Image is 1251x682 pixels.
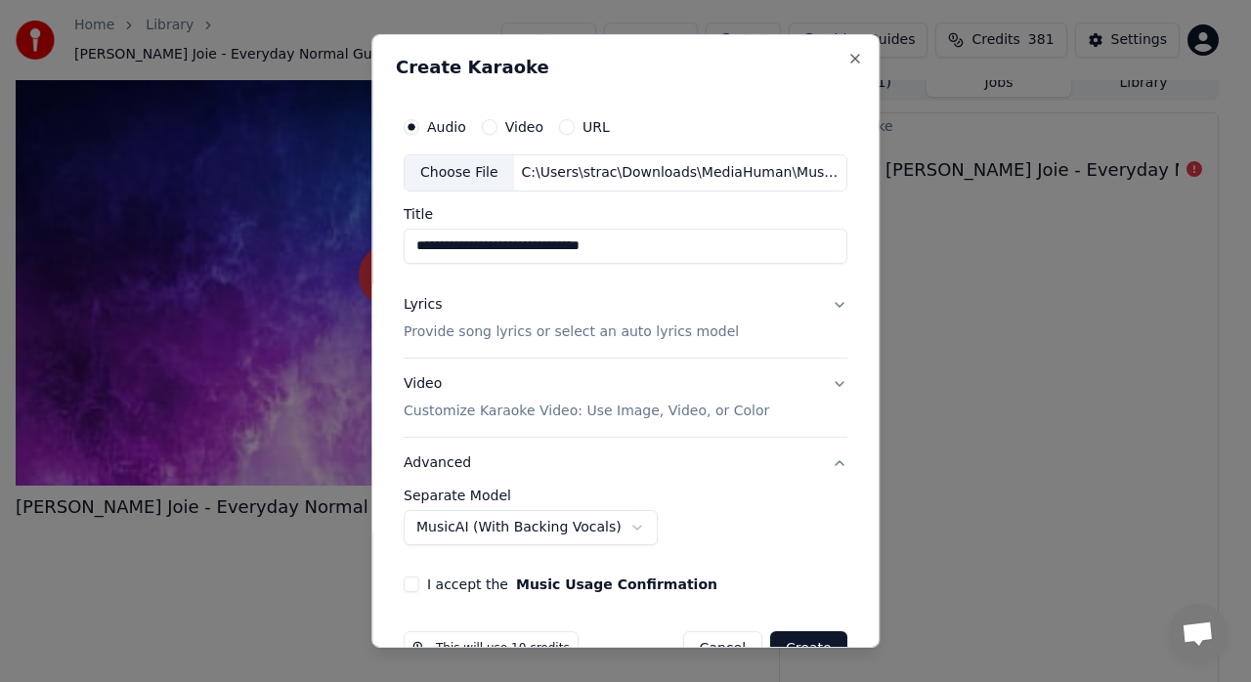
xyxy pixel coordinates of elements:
[436,641,570,657] span: This will use 10 credits
[427,120,466,134] label: Audio
[770,631,847,666] button: Create
[396,59,855,76] h2: Create Karaoke
[405,155,514,191] div: Choose File
[404,489,847,502] label: Separate Model
[514,163,846,183] div: C:\Users\strac\Downloads\MediaHuman\Music\[PERSON_NAME] Joie - Everyday Normal Guy.mp3
[404,295,442,315] div: Lyrics
[404,207,847,221] label: Title
[516,577,717,591] button: I accept the
[404,322,739,342] p: Provide song lyrics or select an auto lyrics model
[404,279,847,358] button: LyricsProvide song lyrics or select an auto lyrics model
[404,374,769,421] div: Video
[404,489,847,561] div: Advanced
[683,631,762,666] button: Cancel
[505,120,543,134] label: Video
[404,402,769,421] p: Customize Karaoke Video: Use Image, Video, or Color
[404,438,847,489] button: Advanced
[404,359,847,437] button: VideoCustomize Karaoke Video: Use Image, Video, or Color
[427,577,717,591] label: I accept the
[582,120,610,134] label: URL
